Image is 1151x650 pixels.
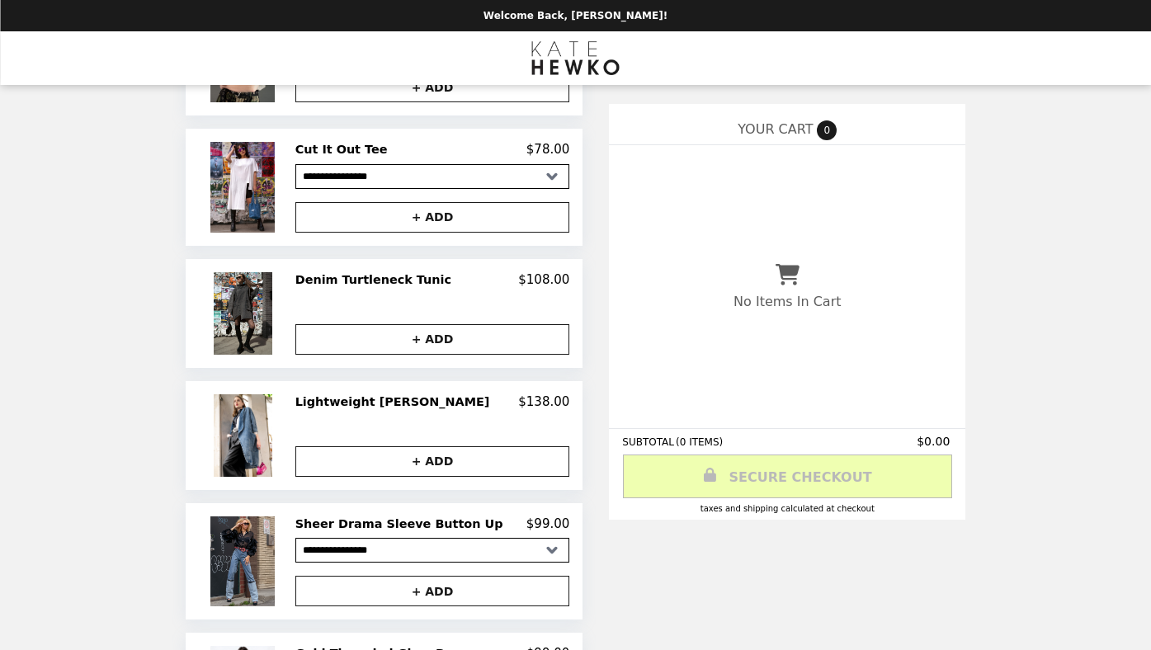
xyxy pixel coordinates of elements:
img: Sheer Drama Sleeve Button Up [210,516,279,606]
span: SUBTOTAL [622,436,676,448]
span: YOUR CART [738,121,813,137]
img: Cut It Out Tee [210,142,279,232]
img: Denim Turtleneck Tunic [214,272,276,355]
button: + ADD [295,202,570,233]
select: Select a product variant [295,538,570,563]
button: + ADD [295,576,570,606]
h2: Sheer Drama Sleeve Button Up [295,516,510,531]
span: ( 0 ITEMS ) [676,436,723,448]
p: $78.00 [526,142,570,157]
select: Select a product variant [295,164,570,189]
button: + ADD [295,446,570,477]
h2: Lightweight [PERSON_NAME] [295,394,497,409]
p: Welcome Back, [PERSON_NAME]! [484,10,667,21]
p: No Items In Cart [734,294,841,309]
button: + ADD [295,324,570,355]
h2: Cut It Out Tee [295,142,394,157]
img: Brand Logo [532,41,620,75]
p: $138.00 [518,394,569,409]
p: $99.00 [526,516,570,531]
p: $108.00 [518,272,569,287]
span: 0 [817,120,837,140]
img: Lightweight Denim Cardigan [214,394,276,477]
div: Taxes and Shipping calculated at checkout [622,504,952,513]
span: $0.00 [917,435,952,448]
h2: Denim Turtleneck Tunic [295,272,458,287]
